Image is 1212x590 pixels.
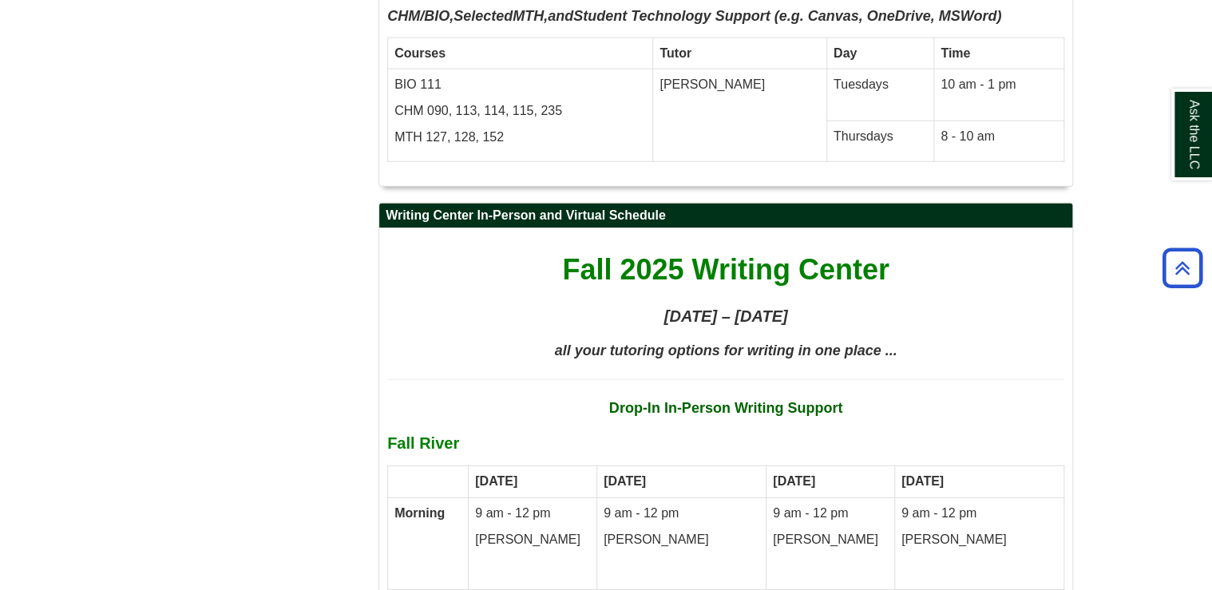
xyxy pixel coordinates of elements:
[604,474,646,488] strong: [DATE]
[901,505,1057,523] p: 9 am - 12 pm
[1157,257,1208,279] a: Back to Top
[834,46,857,60] strong: Day
[573,8,1001,24] strong: Student Technology Support (e.g. Canvas, OneDrive, MSWord)
[653,69,827,162] td: [PERSON_NAME]
[826,121,933,161] td: Thursdays
[834,76,927,94] p: Tuesdays
[941,76,1057,94] p: 10 am - 1 pm
[664,307,788,325] strong: [DATE] – [DATE]
[475,505,590,523] p: 9 am - 12 pm
[773,505,888,523] p: 9 am - 12 pm
[475,474,517,488] strong: [DATE]
[773,531,888,549] p: [PERSON_NAME]
[387,434,459,452] b: Fall River
[379,204,1072,228] h2: Writing Center In-Person and Virtual Schedule
[604,531,759,549] p: [PERSON_NAME]
[941,46,970,60] strong: Time
[475,531,590,549] p: [PERSON_NAME]
[394,102,646,121] p: CHM 090, 113, 114, 115, 235
[659,46,691,60] strong: Tutor
[394,46,446,60] strong: Courses
[548,8,573,24] b: and
[901,474,944,488] strong: [DATE]
[504,8,513,24] strong: d
[394,506,445,520] strong: Morning
[773,474,815,488] strong: [DATE]
[394,76,646,94] p: BIO 111
[934,121,1064,161] td: 8 - 10 am
[513,8,548,24] b: MTH,
[604,505,759,523] p: 9 am - 12 pm
[454,8,504,24] strong: Selecte
[394,129,646,147] p: MTH 127, 128, 152
[562,253,889,286] span: Fall 2025 Writing Center
[901,531,1057,549] p: [PERSON_NAME]
[387,8,454,24] b: CHM/BIO,
[609,400,843,416] strong: Drop-In In-Person Writing Support
[554,343,897,358] span: all your tutoring options for writing in one place ...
